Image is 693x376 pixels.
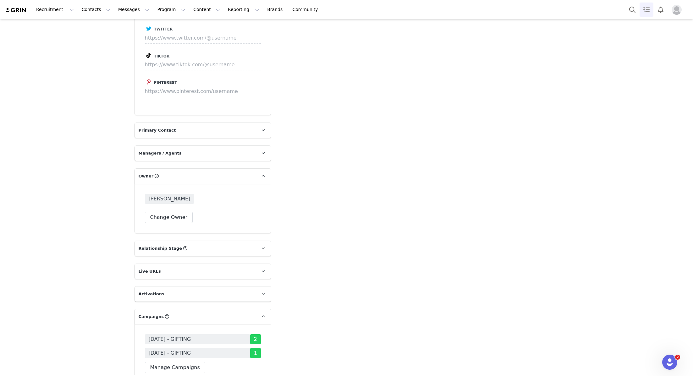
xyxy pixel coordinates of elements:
[139,313,164,320] span: Campaigns
[662,355,677,370] iframe: Intercom live chat
[250,348,261,358] span: 1
[5,7,27,13] img: grin logo
[672,5,682,15] img: placeholder-profile.jpg
[289,3,325,17] a: Community
[149,335,191,343] span: [DATE] - GIFTING
[149,349,191,357] span: [DATE] - GIFTING
[139,173,154,179] span: Owner
[32,3,78,17] button: Recruitment
[5,5,258,12] body: Rich Text Area. Press ALT-0 for help.
[153,3,189,17] button: Program
[250,334,261,344] span: 2
[654,3,668,17] button: Notifications
[114,3,153,17] button: Messages
[625,3,639,17] button: Search
[675,355,680,360] span: 2
[145,32,261,44] input: https://www.twitter.com/@username
[139,268,161,275] span: Live URLs
[154,27,173,31] span: Twitter
[224,3,263,17] button: Reporting
[668,5,688,15] button: Profile
[190,3,224,17] button: Content
[640,3,653,17] a: Tasks
[145,59,261,70] input: https://www.tiktok.com/@username
[263,3,288,17] a: Brands
[139,150,182,156] span: Managers / Agents
[145,194,194,204] span: [PERSON_NAME]
[145,86,261,97] input: https://www.pinterest.com/username
[145,212,193,223] button: Change Owner
[154,80,177,85] span: Pinterest
[154,54,170,58] span: Tiktok
[139,127,176,134] span: Primary Contact
[139,245,182,252] span: Relationship Stage
[139,291,164,297] span: Activations
[145,362,205,373] button: Manage Campaigns
[78,3,114,17] button: Contacts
